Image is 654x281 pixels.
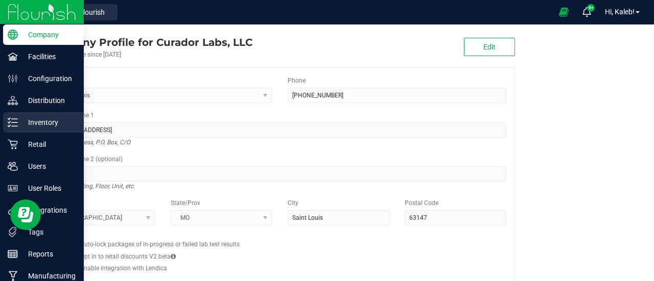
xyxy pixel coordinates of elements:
[54,155,123,164] label: Address Line 2 (optional)
[18,226,79,238] p: Tags
[45,35,252,50] div: Curador Labs, LLC
[80,264,167,273] label: Enable integration with Lendica
[8,227,18,237] inline-svg: Tags
[18,248,79,260] p: Reports
[8,205,18,215] inline-svg: Integrations
[288,210,389,225] input: City
[464,38,515,56] button: Edit
[18,116,79,129] p: Inventory
[405,198,438,208] label: Postal Code
[605,8,635,16] span: Hi, Kaleb!
[54,166,506,182] input: Suite, Building, Unit, etc.
[552,2,575,22] span: Open Ecommerce Menu
[8,52,18,62] inline-svg: Facilities
[8,183,18,193] inline-svg: User Roles
[45,50,252,59] div: Account active since [DATE]
[18,94,79,107] p: Distribution
[18,50,79,63] p: Facilities
[18,160,79,172] p: Users
[8,30,18,40] inline-svg: Company
[171,198,200,208] label: State/Prov
[483,43,496,51] span: Edit
[18,182,79,194] p: User Roles
[54,122,506,138] input: Address
[54,136,130,148] i: Street address, P.O. Box, C/O
[54,180,135,192] i: Suite, Building, Floor, Unit, etc.
[288,76,306,85] label: Phone
[54,233,506,240] h2: Configs
[8,271,18,281] inline-svg: Manufacturing
[80,240,240,249] label: Auto-lock packages of in-progress or failed lab test results
[589,6,593,10] span: 9+
[18,29,79,41] p: Company
[8,249,18,259] inline-svg: Reports
[18,204,79,216] p: Integrations
[8,95,18,106] inline-svg: Distribution
[8,73,18,84] inline-svg: Configuration
[80,252,176,261] label: Opt in to retail discounts V2 beta
[8,161,18,171] inline-svg: Users
[8,117,18,127] inline-svg: Inventory
[18,138,79,150] p: Retail
[288,198,298,208] label: City
[8,139,18,149] inline-svg: Retail
[288,88,506,103] input: (123) 456-7890
[18,72,79,85] p: Configuration
[405,210,506,225] input: Postal Code
[10,199,41,230] iframe: Resource center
